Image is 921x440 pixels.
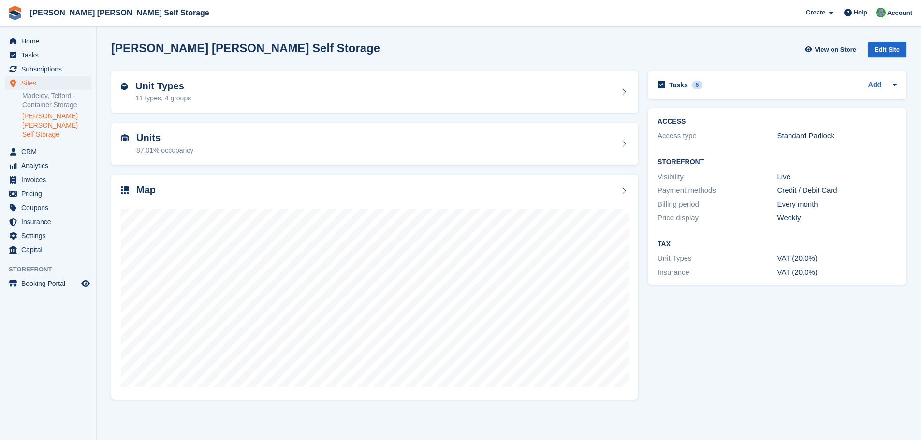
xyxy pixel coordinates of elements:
[135,93,191,103] div: 11 types, 4 groups
[868,80,881,91] a: Add
[21,62,79,76] span: Subscriptions
[21,201,79,214] span: Coupons
[21,48,79,62] span: Tasks
[5,243,91,256] a: menu
[5,215,91,228] a: menu
[21,243,79,256] span: Capital
[111,123,638,165] a: Units 87.01% occupancy
[80,278,91,289] a: Preview store
[5,159,91,172] a: menu
[692,81,703,89] div: 5
[21,76,79,90] span: Sites
[5,201,91,214] a: menu
[21,215,79,228] span: Insurance
[658,130,777,142] div: Access type
[777,199,897,210] div: Every month
[777,185,897,196] div: Credit / Debit Card
[868,42,906,61] a: Edit Site
[658,253,777,264] div: Unit Types
[21,187,79,200] span: Pricing
[658,171,777,183] div: Visibility
[5,34,91,48] a: menu
[5,62,91,76] a: menu
[136,185,156,196] h2: Map
[21,159,79,172] span: Analytics
[22,91,91,110] a: Madeley, Telford - Container Storage
[777,267,897,278] div: VAT (20.0%)
[22,112,91,139] a: [PERSON_NAME] [PERSON_NAME] Self Storage
[658,199,777,210] div: Billing period
[5,48,91,62] a: menu
[9,265,96,274] span: Storefront
[5,173,91,186] a: menu
[876,8,886,17] img: Tom Spickernell
[135,81,191,92] h2: Unit Types
[806,8,825,17] span: Create
[111,71,638,114] a: Unit Types 11 types, 4 groups
[21,229,79,242] span: Settings
[5,187,91,200] a: menu
[21,277,79,290] span: Booking Portal
[26,5,213,21] a: [PERSON_NAME] [PERSON_NAME] Self Storage
[658,118,897,126] h2: ACCESS
[121,186,129,194] img: map-icn-33ee37083ee616e46c38cad1a60f524a97daa1e2b2c8c0bc3eb3415660979fc1.svg
[136,145,193,156] div: 87.01% occupancy
[5,145,91,158] a: menu
[658,213,777,224] div: Price display
[111,42,380,55] h2: [PERSON_NAME] [PERSON_NAME] Self Storage
[21,34,79,48] span: Home
[868,42,906,57] div: Edit Site
[658,185,777,196] div: Payment methods
[815,45,856,55] span: View on Store
[669,81,688,89] h2: Tasks
[777,253,897,264] div: VAT (20.0%)
[136,132,193,143] h2: Units
[111,175,638,400] a: Map
[777,213,897,224] div: Weekly
[21,173,79,186] span: Invoices
[8,6,22,20] img: stora-icon-8386f47178a22dfd0bd8f6a31ec36ba5ce8667c1dd55bd0f319d3a0aa187defe.svg
[804,42,860,57] a: View on Store
[21,145,79,158] span: CRM
[777,171,897,183] div: Live
[5,76,91,90] a: menu
[5,277,91,290] a: menu
[658,241,897,248] h2: Tax
[854,8,867,17] span: Help
[121,134,129,141] img: unit-icn-7be61d7bf1b0ce9d3e12c5938cc71ed9869f7b940bace4675aadf7bd6d80202e.svg
[121,83,128,90] img: unit-type-icn-2b2737a686de81e16bb02015468b77c625bbabd49415b5ef34ead5e3b44a266d.svg
[658,158,897,166] h2: Storefront
[5,229,91,242] a: menu
[777,130,897,142] div: Standard Padlock
[658,267,777,278] div: Insurance
[887,8,912,18] span: Account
